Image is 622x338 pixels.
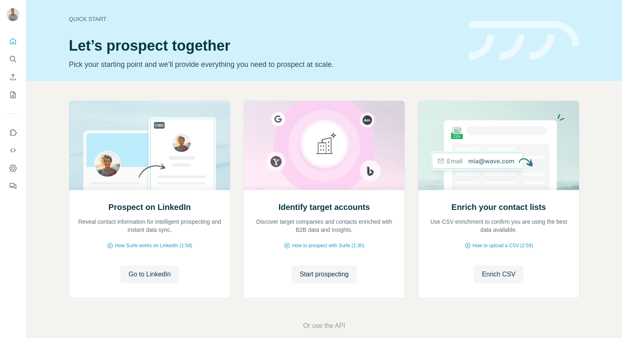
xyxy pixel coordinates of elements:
button: Enrich CSV [6,70,19,84]
span: Enrich CSV [482,270,515,279]
p: Reveal contact information for intelligent prospecting and instant data sync. [77,218,222,234]
span: How Surfe works on LinkedIn (1:58) [115,242,192,249]
span: How to upload a CSV (2:59) [473,242,533,249]
button: Use Surfe API [6,143,19,158]
img: Identify target accounts [243,101,405,190]
img: Enrich your contact lists [418,101,579,190]
button: Use Surfe on LinkedIn [6,125,19,140]
button: Dashboard [6,161,19,175]
span: How to prospect with Surfe (1:30) [292,242,364,249]
h2: Enrich your contact lists [452,201,546,213]
img: Avatar [6,8,19,21]
img: Prospect on LinkedIn [69,101,230,190]
button: Or use the API [303,321,345,331]
p: Pick your starting point and we’ll provide everything you need to prospect at scale. [69,59,459,70]
h2: Identify target accounts [279,201,370,213]
button: Go to LinkedIn [120,265,179,283]
button: Enrich CSV [474,265,524,283]
h2: Prospect on LinkedIn [109,201,191,213]
button: Feedback [6,179,19,193]
div: Quick start [69,15,459,23]
img: banner [469,21,579,60]
button: Quick start [6,34,19,49]
span: Go to LinkedIn [128,270,170,279]
button: My lists [6,88,19,102]
button: Start prospecting [292,265,357,283]
button: Search [6,52,19,66]
p: Discover target companies and contacts enriched with B2B data and insights. [252,218,396,234]
h1: Let’s prospect together [69,38,459,54]
span: Start prospecting [300,270,349,279]
p: Use CSV enrichment to confirm you are using the best data available. [426,218,571,234]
